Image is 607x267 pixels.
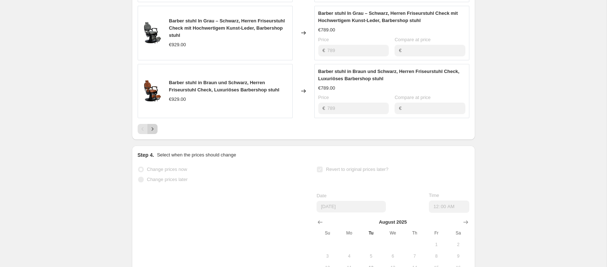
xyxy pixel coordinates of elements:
span: We [385,230,401,236]
button: Show previous month, July 2025 [315,217,325,227]
span: 7 [406,253,422,259]
span: 4 [341,253,357,259]
span: Price [318,95,329,100]
div: €929.00 [169,41,186,48]
span: Th [406,230,422,236]
span: 8 [429,253,444,259]
th: Sunday [317,227,338,239]
span: Revert to original prices later? [326,167,388,172]
nav: Pagination [138,124,158,134]
th: Wednesday [382,227,404,239]
th: Tuesday [360,227,382,239]
span: 2 [450,242,466,247]
button: Friday August 8 2025 [426,250,447,262]
span: Barber stuhl In Grau – Schwarz, Herren Friseurstuhl Check mit Hochwertigem Kunst-Leder, Barbersho... [169,18,285,38]
span: Barber stuhl In Grau – Schwarz, Herren Friseurstuhl Check mit Hochwertigem Kunst-Leder, Barbersho... [318,10,458,23]
button: Wednesday August 6 2025 [382,250,404,262]
h2: Step 4. [138,151,154,159]
span: 9 [450,253,466,259]
div: €789.00 [318,85,335,92]
img: barber-stuhl-in-grau-schwarz-herren-friseurstuhl-check-mit-hochwertigem-kunst-leder-barbershop-st... [142,22,163,44]
button: Saturday August 2 2025 [447,239,469,250]
span: € [323,48,325,53]
span: Sa [450,230,466,236]
span: Barber stuhl in Braun und Schwarz, Herren Friseurstuhl Check, Luxuriöses Barbershop stuhl [318,69,460,81]
span: € [399,105,401,111]
button: Show next month, September 2025 [461,217,471,227]
span: Price [318,37,329,42]
button: Friday August 1 2025 [426,239,447,250]
th: Friday [426,227,447,239]
span: Mo [341,230,357,236]
input: 12:00 [429,201,469,213]
th: Thursday [404,227,425,239]
input: 8/12/2025 [317,201,386,212]
button: Sunday August 3 2025 [317,250,338,262]
span: 1 [429,242,444,247]
button: Saturday August 9 2025 [447,250,469,262]
th: Monday [339,227,360,239]
span: € [323,105,325,111]
span: Time [429,193,439,198]
span: Tu [363,230,379,236]
span: Compare at price [395,95,431,100]
span: 6 [385,253,401,259]
div: €789.00 [318,26,335,34]
button: Tuesday August 5 2025 [360,250,382,262]
th: Saturday [447,227,469,239]
span: Fr [429,230,444,236]
span: 5 [363,253,379,259]
span: Barber stuhl in Braun und Schwarz, Herren Friseurstuhl Check, Luxuriöses Barbershop stuhl [169,80,280,92]
span: 3 [319,253,335,259]
span: Change prices later [147,177,188,182]
span: Date [317,193,326,198]
button: Monday August 4 2025 [339,250,360,262]
button: Thursday August 7 2025 [404,250,425,262]
p: Select when the prices should change [157,151,236,159]
span: Compare at price [395,37,431,42]
span: Su [319,230,335,236]
span: € [399,48,401,53]
img: barber-stuhl-in-braun-und-schwarz-herren-friseurstuhl-check-luxurioses-barbershop-stuhl-tiptop-ei... [142,80,163,102]
span: Change prices now [147,167,187,172]
div: €929.00 [169,96,186,103]
button: Next [147,124,158,134]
